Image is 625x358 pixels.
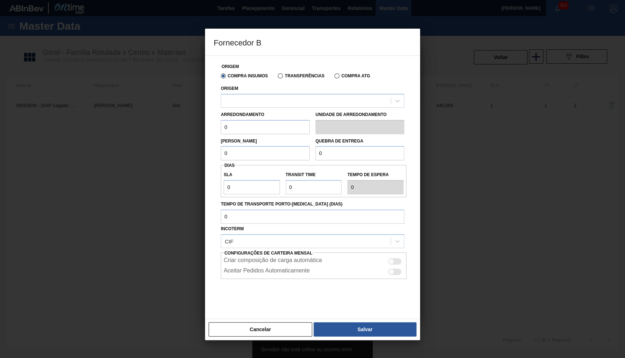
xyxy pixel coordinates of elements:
label: Compra ATG [334,73,370,78]
label: Transferências [278,73,324,78]
label: Origem [221,64,239,69]
button: Salvar [314,322,416,337]
label: Aceitar Pedidos Automaticamente [224,267,310,276]
h3: Fornecedor B [205,29,420,56]
label: Unidade de arredondamento [315,110,404,120]
label: Quebra de entrega [315,139,363,144]
label: Tempo de espera [347,170,404,180]
button: Cancelar [209,322,312,337]
label: Criar composição de carga automática [224,257,322,266]
span: Configurações de Carteira Mensal [224,251,312,256]
label: Incoterm [221,226,244,231]
label: Origem [221,86,238,91]
label: SLA [224,170,280,180]
label: Compra Insumos [221,73,268,78]
span: Dias [224,163,235,168]
label: [PERSON_NAME] [221,139,257,144]
div: CIF [225,238,233,244]
div: Essa configuração habilita aceite automático do pedido do lado do fornecedor [221,266,406,276]
label: Transit Time [286,170,342,180]
label: Tempo de Transporte Porto-[MEDICAL_DATA] (dias) [221,199,404,209]
div: Essa configuração habilita a criação automática de composição de carga do lado do fornecedor caso... [221,255,406,266]
label: Arredondamento [221,112,264,117]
